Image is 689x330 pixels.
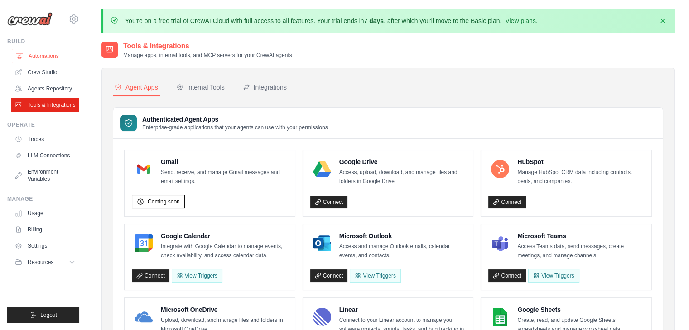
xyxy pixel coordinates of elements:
[135,160,153,178] img: Gmail Logo
[161,242,288,260] p: Integrate with Google Calendar to manage events, check availability, and access calendar data.
[135,308,153,326] img: Microsoft OneDrive Logo
[491,308,509,326] img: Google Sheets Logo
[135,234,153,252] img: Google Calendar Logo
[115,83,158,92] div: Agent Apps
[142,115,328,124] h3: Authenticated Agent Apps
[40,311,57,319] span: Logout
[7,307,79,323] button: Logout
[310,196,348,208] a: Connect
[28,259,53,266] span: Resources
[517,168,644,186] p: Manage HubSpot CRM data including contacts, deals, and companies.
[7,121,79,128] div: Operate
[339,157,466,166] h4: Google Drive
[11,65,79,80] a: Crew Studio
[125,16,538,25] p: You're on a free trial of CrewAI Cloud with full access to all features. Your trial ends in , aft...
[491,234,509,252] img: Microsoft Teams Logo
[350,269,400,283] : View Triggers
[488,269,526,282] a: Connect
[528,269,579,283] : View Triggers
[313,234,331,252] img: Microsoft Outlook Logo
[11,81,79,96] a: Agents Repository
[7,12,53,26] img: Logo
[11,206,79,221] a: Usage
[488,196,526,208] a: Connect
[491,160,509,178] img: HubSpot Logo
[313,160,331,178] img: Google Drive Logo
[11,98,79,112] a: Tools & Integrations
[161,168,288,186] p: Send, receive, and manage Gmail messages and email settings.
[12,49,80,63] a: Automations
[7,195,79,203] div: Manage
[161,157,288,166] h4: Gmail
[123,52,292,59] p: Manage apps, internal tools, and MCP servers for your CrewAI agents
[517,157,644,166] h4: HubSpot
[174,79,226,96] button: Internal Tools
[11,222,79,237] a: Billing
[11,239,79,253] a: Settings
[310,269,348,282] a: Connect
[339,168,466,186] p: Access, upload, download, and manage files and folders in Google Drive.
[339,305,466,314] h4: Linear
[11,132,79,146] a: Traces
[339,231,466,240] h4: Microsoft Outlook
[505,17,535,24] a: View plans
[313,308,331,326] img: Linear Logo
[161,231,288,240] h4: Google Calendar
[132,269,169,282] a: Connect
[113,79,160,96] button: Agent Apps
[7,38,79,45] div: Build
[339,242,466,260] p: Access and manage Outlook emails, calendar events, and contacts.
[364,17,384,24] strong: 7 days
[142,124,328,131] p: Enterprise-grade applications that your agents can use with your permissions
[161,305,288,314] h4: Microsoft OneDrive
[241,79,289,96] button: Integrations
[11,148,79,163] a: LLM Connections
[243,83,287,92] div: Integrations
[517,242,644,260] p: Access Teams data, send messages, create meetings, and manage channels.
[123,41,292,52] h2: Tools & Integrations
[11,255,79,269] button: Resources
[11,165,79,186] a: Environment Variables
[176,83,225,92] div: Internal Tools
[517,231,644,240] h4: Microsoft Teams
[517,305,644,314] h4: Google Sheets
[172,269,222,283] button: View Triggers
[148,198,180,205] span: Coming soon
